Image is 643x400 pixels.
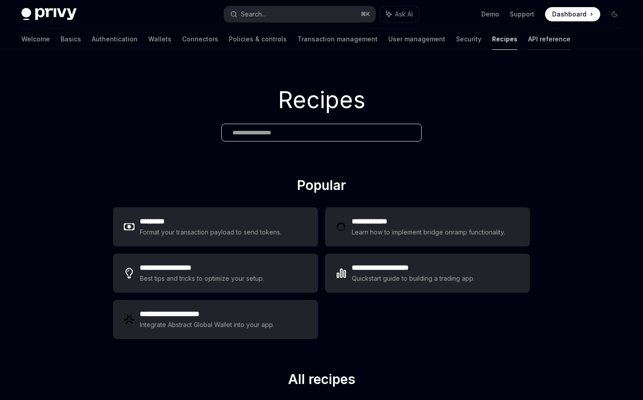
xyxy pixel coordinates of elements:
button: Toggle dark mode [607,7,622,21]
span: Dashboard [552,10,586,19]
h2: Popular [113,177,530,197]
div: Format your transaction payload to send tokens. [140,227,282,238]
div: Learn how to implement bridge onramp functionality. [352,227,508,238]
a: Policies & controls [229,28,287,50]
div: Search... [241,9,266,20]
a: Dashboard [545,7,600,21]
button: Ask AI [380,6,419,22]
a: Demo [481,10,499,19]
a: **** **** ***Learn how to implement bridge onramp functionality. [325,207,530,246]
a: Security [456,28,481,50]
img: dark logo [21,8,77,20]
a: Basics [61,28,81,50]
div: Best tips and tricks to optimize your setup. [140,273,265,284]
a: Wallets [148,28,171,50]
div: Quickstart guide to building a trading app. [352,273,475,284]
h2: All recipes [113,371,530,391]
a: Welcome [21,28,50,50]
a: Transaction management [297,28,378,50]
a: **** ****Format your transaction payload to send tokens. [113,207,318,246]
a: Support [510,10,534,19]
a: Authentication [92,28,138,50]
a: API reference [528,28,570,50]
a: User management [388,28,445,50]
div: Integrate Abstract Global Wallet into your app. [140,319,275,330]
span: Ask AI [395,10,413,19]
a: Recipes [492,28,517,50]
button: Search...⌘K [224,6,376,22]
span: ⌘ K [361,11,370,18]
a: Connectors [182,28,218,50]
